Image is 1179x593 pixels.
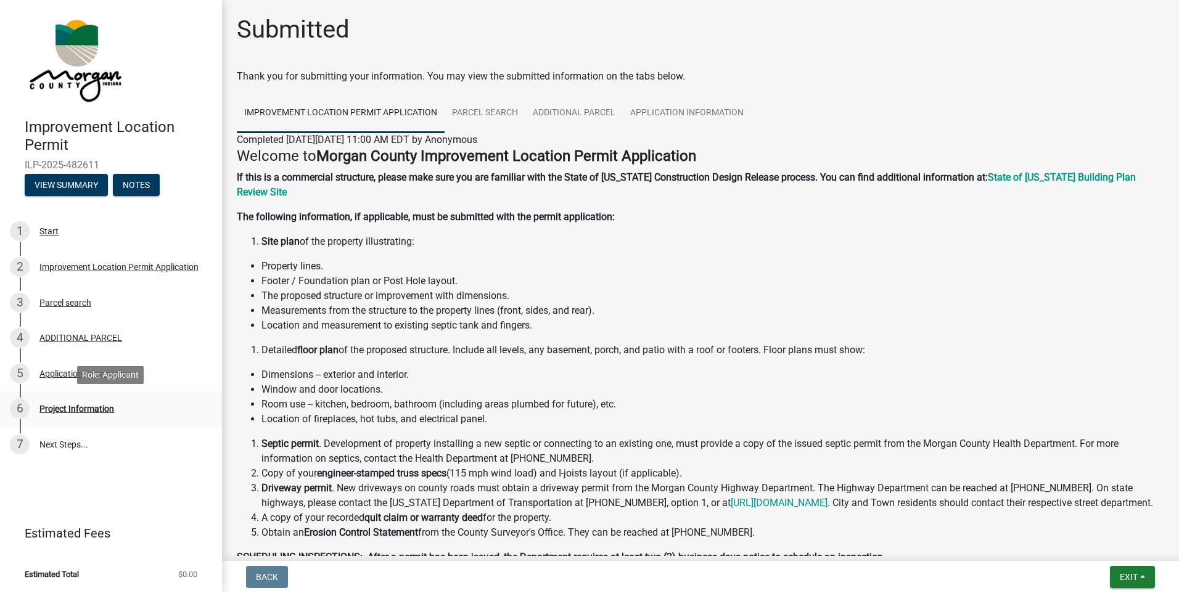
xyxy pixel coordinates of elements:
li: Location and measurement to existing septic tank and fingers. [261,318,1164,333]
h4: Welcome to [237,147,1164,165]
strong: engineer-stamped truss specs [317,467,446,479]
li: of the property illustrating: [261,234,1164,249]
a: Parcel search [445,94,525,133]
span: Estimated Total [25,570,79,578]
a: Improvement Location Permit Application [237,94,445,133]
div: 4 [10,328,30,348]
strong: floor plan [297,344,339,356]
strong: Driveway permit [261,482,332,494]
wm-modal-confirm: Summary [25,181,108,190]
li: Footer / Foundation plan or Post Hole layout. [261,274,1164,288]
strong: Morgan County Improvement Location Permit Application [316,147,696,165]
strong: Erosion Control Statement [304,526,418,538]
div: ADDITIONAL PARCEL [39,333,122,342]
div: Thank you for submitting your information. You may view the submitted information on the tabs below. [237,69,1164,84]
li: The proposed structure or improvement with dimensions. [261,288,1164,303]
li: Room use -- kitchen, bedroom, bathroom (including areas plumbed for future), etc. [261,397,1164,412]
a: Estimated Fees [10,521,202,546]
strong: Site plan [261,235,300,247]
button: Back [246,566,288,588]
div: Application Information [39,369,130,378]
div: 3 [10,293,30,313]
strong: The following information, if applicable, must be submitted with the permit application: [237,211,615,223]
li: Detailed of the proposed structure. Include all levels, any basement, porch, and patio with a roo... [261,343,1164,358]
div: 7 [10,435,30,454]
div: Parcel search [39,298,91,307]
li: Property lines. [261,259,1164,274]
strong: quit claim or warranty deed [364,512,483,523]
strong: Septic permit [261,438,319,449]
li: Window and door locations. [261,382,1164,397]
li: Measurements from the structure to the property lines (front, sides, and rear). [261,303,1164,318]
li: Dimensions -- exterior and interior. [261,367,1164,382]
div: Role: Applicant [77,366,144,384]
div: 2 [10,257,30,277]
button: View Summary [25,174,108,196]
div: Improvement Location Permit Application [39,263,199,271]
span: Exit [1120,572,1138,582]
strong: If this is a commercial structure, please make sure you are familiar with the State of [US_STATE]... [237,171,988,183]
a: ADDITIONAL PARCEL [525,94,623,133]
wm-modal-confirm: Notes [113,181,160,190]
span: Completed [DATE][DATE] 11:00 AM EDT by Anonymous [237,134,477,145]
div: 5 [10,364,30,383]
li: Copy of your (115 mph wind load) and I-joists layout (if applicable). [261,466,1164,481]
li: Location of fireplaces, hot tubs, and electrical panel. [261,412,1164,427]
li: Obtain an from the County Surveyor's Office. They can be reached at [PHONE_NUMBER]. [261,525,1164,540]
span: $0.00 [178,570,197,578]
h4: Improvement Location Permit [25,118,212,154]
li: . Development of property installing a new septic or connecting to an existing one, must provide ... [261,436,1164,466]
div: 6 [10,399,30,419]
a: [URL][DOMAIN_NAME] [731,497,828,509]
div: 1 [10,221,30,241]
h1: Submitted [237,15,350,44]
li: . New driveways on county roads must obtain a driveway permit from the Morgan County Highway Depa... [261,481,1164,510]
button: Exit [1110,566,1155,588]
span: ILP-2025-482611 [25,159,197,171]
a: Application Information [623,94,751,133]
li: A copy of your recorded for the property. [261,510,1164,525]
div: Project Information [39,404,114,413]
img: Morgan County, Indiana [25,13,124,105]
div: Start [39,227,59,235]
a: State of [US_STATE] Building Plan Review Site [237,171,1136,198]
strong: SCHEDULING INSPECTIONS: After a permit has been issued, the Department requires at least two (2) ... [237,551,885,563]
button: Notes [113,174,160,196]
span: Back [256,572,278,582]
